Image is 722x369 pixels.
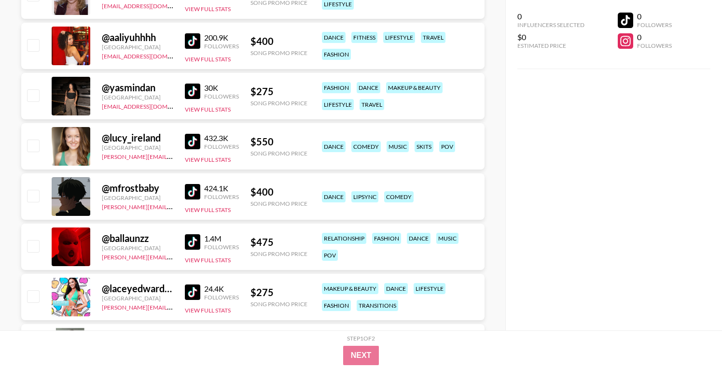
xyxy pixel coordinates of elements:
a: [PERSON_NAME][EMAIL_ADDRESS][DOMAIN_NAME] [102,151,245,160]
div: $ 275 [250,286,307,298]
div: fashion [322,300,351,311]
div: lipsync [351,191,378,202]
div: lifestyle [322,99,354,110]
button: Next [343,346,379,365]
div: @ mfrostbaby [102,182,173,194]
div: Song Promo Price [250,200,307,207]
img: TikTok [185,33,200,49]
div: [GEOGRAPHIC_DATA] [102,144,173,151]
div: Song Promo Price [250,150,307,157]
button: View Full Stats [185,256,231,264]
div: 24.4K [204,284,239,294]
div: music [436,233,458,244]
button: View Full Stats [185,307,231,314]
div: Step 1 of 2 [347,335,375,342]
a: [EMAIL_ADDRESS][DOMAIN_NAME] [102,0,199,10]
div: dance [384,283,408,294]
div: $0 [517,32,584,42]
div: dance [357,82,380,93]
iframe: Drift Widget Chat Controller [674,321,710,357]
div: $ 400 [250,35,307,47]
div: travel [360,99,384,110]
img: TikTok [185,234,200,250]
div: fashion [322,49,351,60]
div: 432.3K [204,133,239,143]
div: lifestyle [383,32,415,43]
div: makeup & beauty [386,82,443,93]
div: @ aaliyuhhhh [102,31,173,43]
div: 200.9K [204,33,239,43]
div: lifestyle [414,283,445,294]
div: @ ballaunzz [102,232,173,244]
div: Followers [204,243,239,251]
div: dance [407,233,430,244]
div: music [387,141,409,152]
div: Followers [204,294,239,301]
div: dance [322,191,346,202]
div: Song Promo Price [250,250,307,257]
a: [PERSON_NAME][EMAIL_ADDRESS][DOMAIN_NAME] [102,252,245,261]
div: Followers [204,193,239,200]
img: TikTok [185,84,200,99]
button: View Full Stats [185,56,231,63]
div: @ laceyedwards90 [102,283,173,295]
div: Song Promo Price [250,300,307,308]
button: View Full Stats [185,5,231,13]
a: [PERSON_NAME][EMAIL_ADDRESS][DOMAIN_NAME] [102,201,245,211]
a: [EMAIL_ADDRESS][DOMAIN_NAME] [102,101,199,110]
div: $ 275 [250,85,307,98]
div: skits [415,141,433,152]
div: Followers [204,143,239,150]
button: View Full Stats [185,206,231,213]
div: pov [439,141,455,152]
div: Followers [637,21,672,28]
div: 0 [637,32,672,42]
div: @ yasmindan [102,82,173,94]
div: Song Promo Price [250,49,307,57]
div: [GEOGRAPHIC_DATA] [102,295,173,302]
div: dance [322,141,346,152]
div: transitions [357,300,398,311]
div: [GEOGRAPHIC_DATA] [102,94,173,101]
a: [PERSON_NAME][EMAIL_ADDRESS][DOMAIN_NAME] [102,302,245,311]
div: fashion [372,233,401,244]
div: 0 [517,12,584,21]
div: @ lucy_ireland [102,132,173,144]
div: comedy [351,141,381,152]
img: TikTok [185,134,200,149]
a: [EMAIL_ADDRESS][DOMAIN_NAME] [102,51,199,60]
div: Followers [204,43,239,50]
div: travel [421,32,445,43]
div: fashion [322,82,351,93]
div: Song Promo Price [250,99,307,107]
div: [GEOGRAPHIC_DATA] [102,194,173,201]
div: comedy [384,191,414,202]
div: fitness [351,32,377,43]
div: 1.4M [204,234,239,243]
div: $ 400 [250,186,307,198]
div: 30K [204,83,239,93]
button: View Full Stats [185,156,231,163]
div: Influencers Selected [517,21,584,28]
img: TikTok [185,284,200,300]
div: $ 475 [250,236,307,248]
button: View Full Stats [185,106,231,113]
div: makeup & beauty [322,283,378,294]
div: [GEOGRAPHIC_DATA] [102,43,173,51]
div: relationship [322,233,366,244]
div: dance [322,32,346,43]
div: [GEOGRAPHIC_DATA] [102,244,173,252]
div: pov [322,250,338,261]
div: 424.1K [204,184,239,193]
div: Followers [204,93,239,100]
div: 0 [637,12,672,21]
img: TikTok [185,184,200,199]
div: Followers [637,42,672,49]
div: Estimated Price [517,42,584,49]
div: $ 550 [250,136,307,148]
